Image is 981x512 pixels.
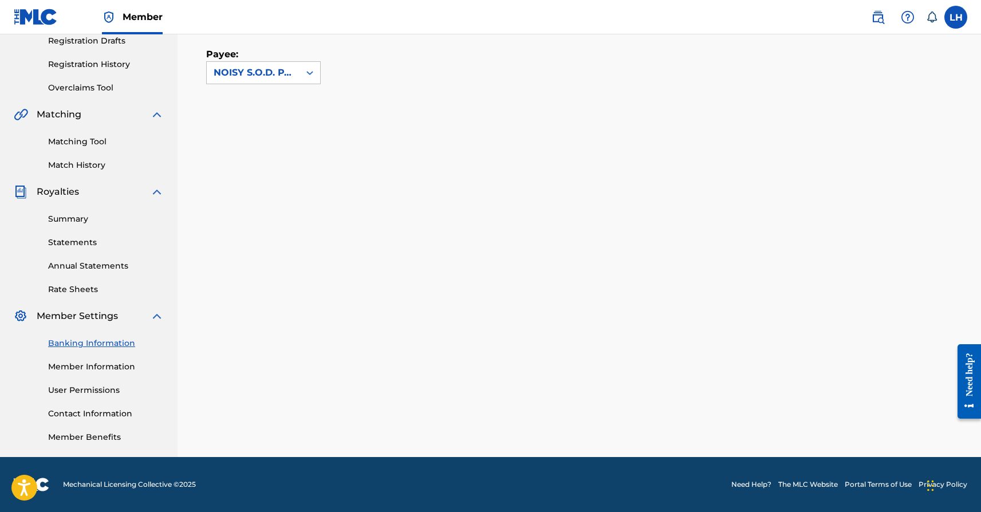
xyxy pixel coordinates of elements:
[48,159,164,171] a: Match History
[206,122,925,237] iframe: Tipalti Iframe
[48,283,164,296] a: Rate Sheets
[48,136,164,148] a: Matching Tool
[150,309,164,323] img: expand
[845,479,912,490] a: Portal Terms of Use
[63,479,196,490] span: Mechanical Licensing Collective © 2025
[14,309,27,323] img: Member Settings
[919,479,967,490] a: Privacy Policy
[14,9,58,25] img: MLC Logo
[48,237,164,249] a: Statements
[927,468,934,503] div: Drag
[48,384,164,396] a: User Permissions
[866,6,889,29] a: Public Search
[48,82,164,94] a: Overclaims Tool
[926,11,937,23] div: Notifications
[901,10,915,24] img: help
[48,361,164,373] a: Member Information
[949,336,981,428] iframe: Resource Center
[731,479,771,490] a: Need Help?
[896,6,919,29] div: Help
[944,6,967,29] div: User Menu
[924,457,981,512] iframe: Chat Widget
[14,478,49,491] img: logo
[14,185,27,199] img: Royalties
[37,309,118,323] span: Member Settings
[123,10,163,23] span: Member
[214,66,293,80] div: NOISY S.O.D. PAYEE C/O RECORDS ON THE WALL
[48,408,164,420] a: Contact Information
[37,185,79,199] span: Royalties
[48,260,164,272] a: Annual Statements
[14,108,28,121] img: Matching
[150,185,164,199] img: expand
[206,48,263,61] label: Payee:
[48,213,164,225] a: Summary
[48,58,164,70] a: Registration History
[48,35,164,47] a: Registration Drafts
[48,337,164,349] a: Banking Information
[102,10,116,24] img: Top Rightsholder
[37,108,81,121] span: Matching
[48,431,164,443] a: Member Benefits
[778,479,838,490] a: The MLC Website
[150,108,164,121] img: expand
[871,10,885,24] img: search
